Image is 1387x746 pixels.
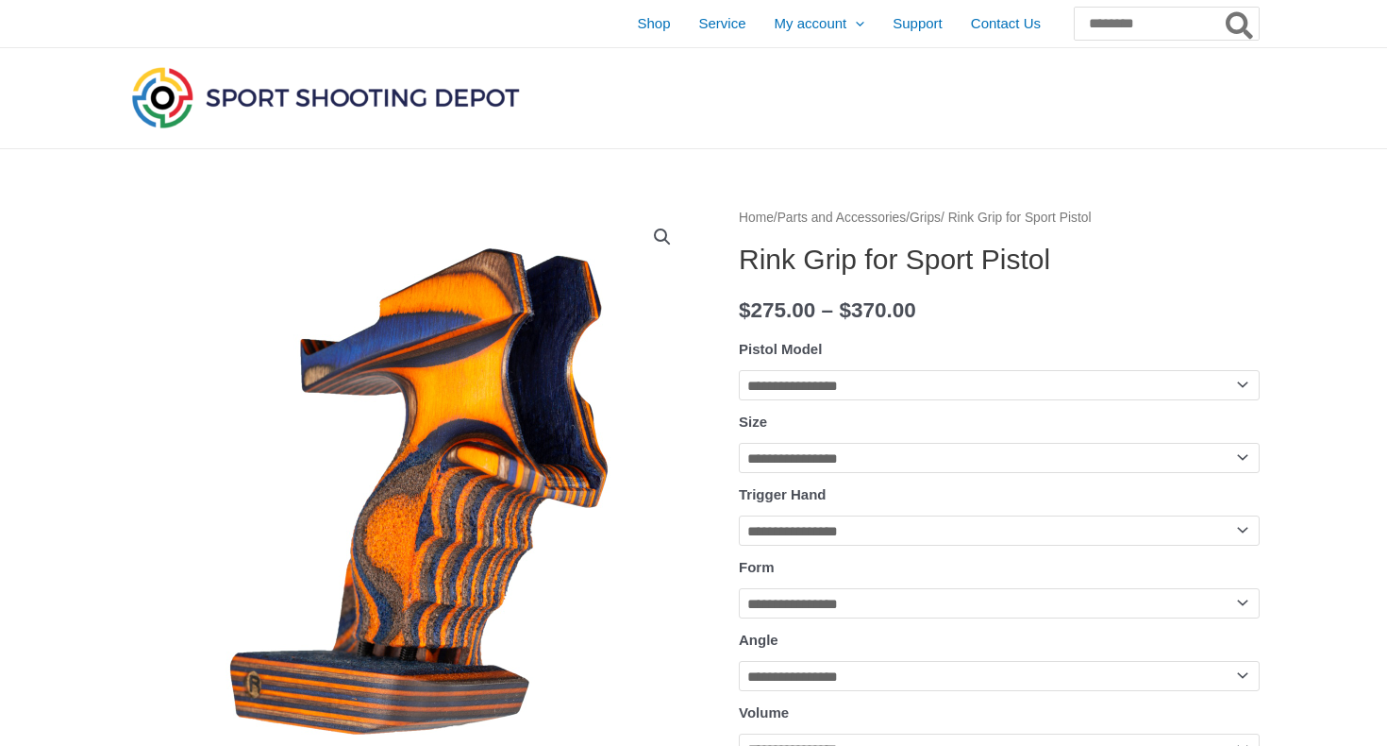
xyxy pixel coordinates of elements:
a: Grips [910,211,941,225]
a: Parts and Accessories [777,211,907,225]
a: View full-screen image gallery [645,220,679,254]
label: Volume [739,704,789,721]
label: Form [739,559,775,575]
label: Angle [739,632,778,648]
bdi: 275.00 [739,298,815,322]
span: – [822,298,834,322]
img: Sport Shooting Depot [127,62,524,132]
bdi: 370.00 [839,298,915,322]
a: Home [739,211,774,225]
nav: Breadcrumb [739,206,1260,230]
span: $ [739,298,751,322]
label: Size [739,414,767,430]
label: Pistol Model [739,341,822,357]
span: $ [839,298,851,322]
label: Trigger Hand [739,486,827,502]
button: Search [1222,8,1259,40]
h1: Rink Grip for Sport Pistol [739,243,1260,277]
